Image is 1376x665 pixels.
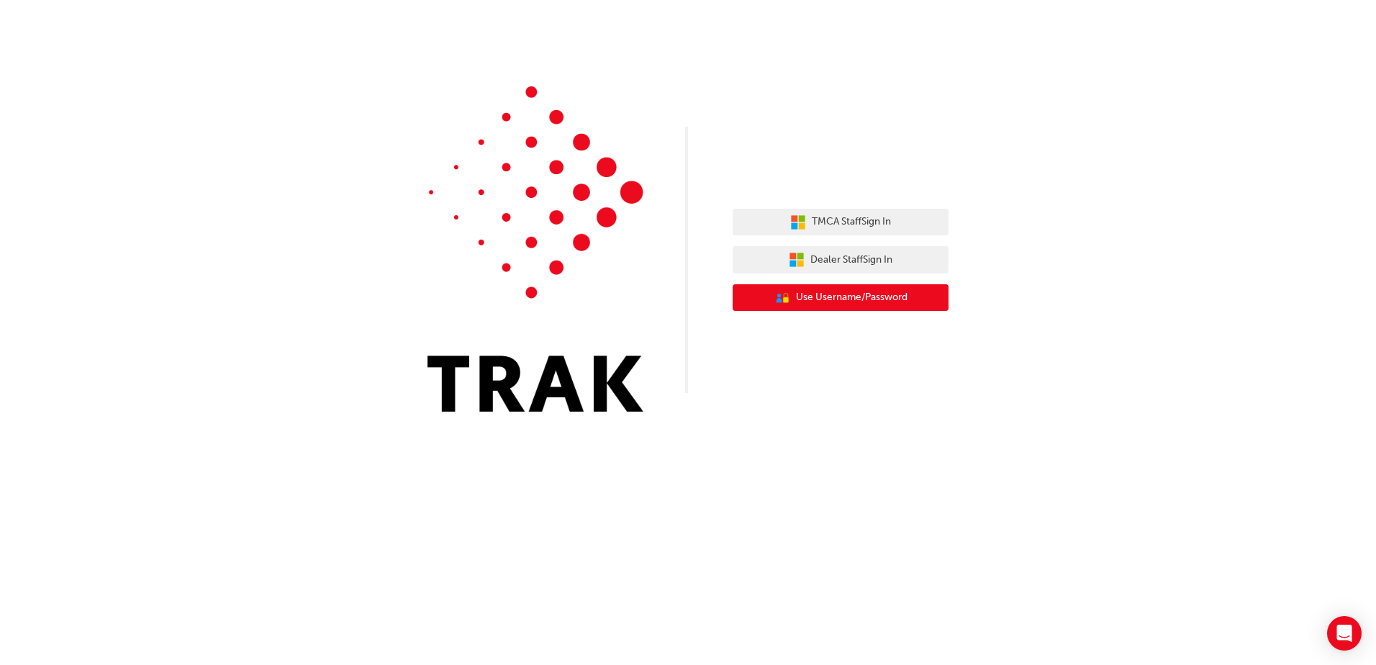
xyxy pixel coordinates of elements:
button: Dealer StaffSign In [733,246,949,273]
button: TMCA StaffSign In [733,209,949,236]
span: TMCA Staff Sign In [812,214,891,230]
div: Open Intercom Messenger [1327,616,1362,651]
img: Trak [427,86,643,412]
button: Use Username/Password [733,284,949,312]
span: Use Username/Password [796,289,907,306]
span: Dealer Staff Sign In [810,252,892,268]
